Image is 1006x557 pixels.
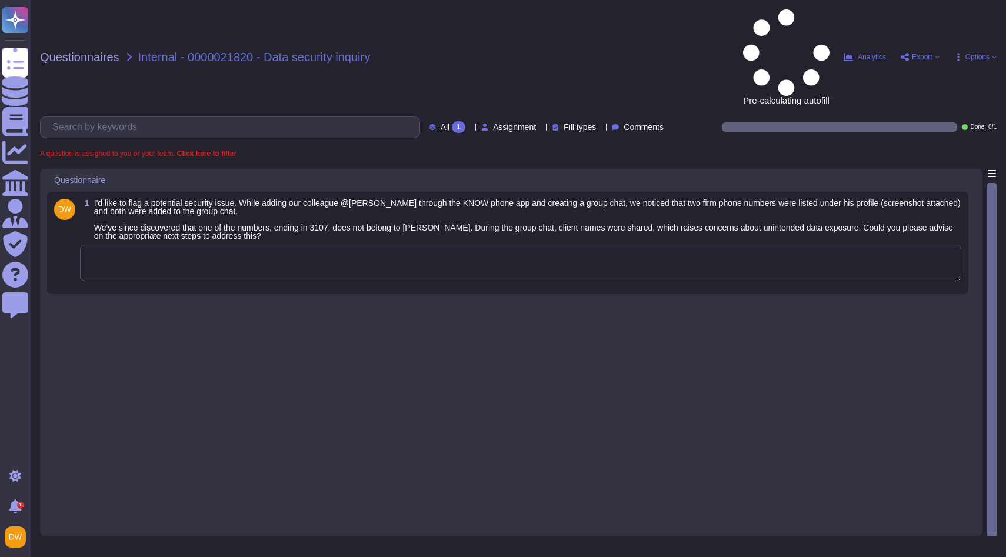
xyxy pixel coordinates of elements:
[40,150,236,157] span: A question is assigned to you or your team.
[175,149,236,158] b: Click here to filter
[743,9,830,105] span: Pre-calculating autofill
[441,123,450,131] span: All
[564,123,596,131] span: Fill types
[452,121,465,133] div: 1
[138,51,371,63] span: Internal - 0000021820 - Data security inquiry
[858,54,886,61] span: Analytics
[493,123,536,131] span: Assignment
[624,123,664,131] span: Comments
[54,176,105,184] span: Questionnaire
[80,199,89,207] span: 1
[912,54,932,61] span: Export
[40,51,119,63] span: Questionnaires
[988,124,997,130] span: 0 / 1
[17,502,24,509] div: 9+
[965,54,990,61] span: Options
[2,524,34,550] button: user
[844,52,886,62] button: Analytics
[46,117,419,138] input: Search by keywords
[970,124,986,130] span: Done:
[54,199,75,220] img: user
[5,526,26,548] img: user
